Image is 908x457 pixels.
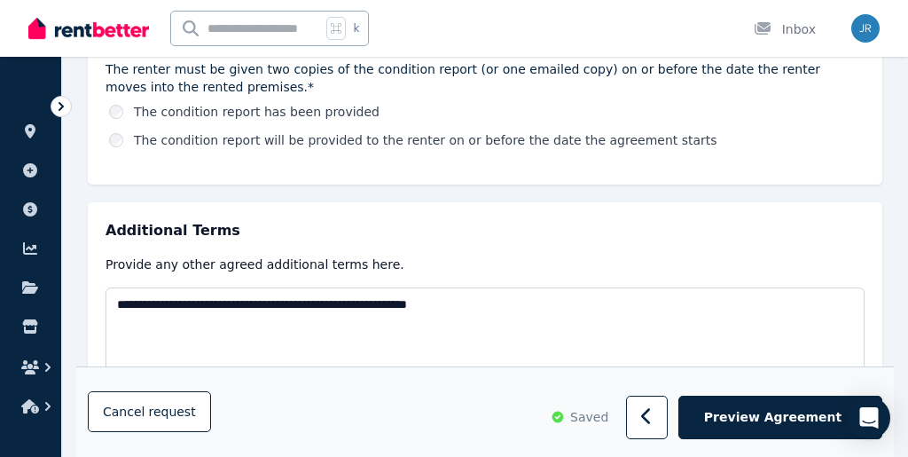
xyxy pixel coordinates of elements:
[570,409,608,427] span: Saved
[848,397,890,439] div: Open Intercom Messenger
[106,256,865,273] p: Provide any other agreed additional terms here.
[704,409,841,427] span: Preview Agreement
[106,220,240,241] span: Additional Terms
[754,20,816,38] div: Inbox
[148,404,195,422] span: request
[851,14,880,43] img: Jun Rey Lahoylahoy
[88,392,211,433] button: Cancelrequest
[103,406,196,420] span: Cancel
[28,15,149,42] img: RentBetter
[353,21,359,35] span: k
[106,60,865,96] label: The renter must be given two copies of the condition report (or one emailed copy) on or before th...
[134,131,717,149] label: The condition report will be provided to the renter on or before the date the agreement starts
[678,397,882,440] button: Preview Agreement
[134,103,380,121] label: The condition report has been provided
